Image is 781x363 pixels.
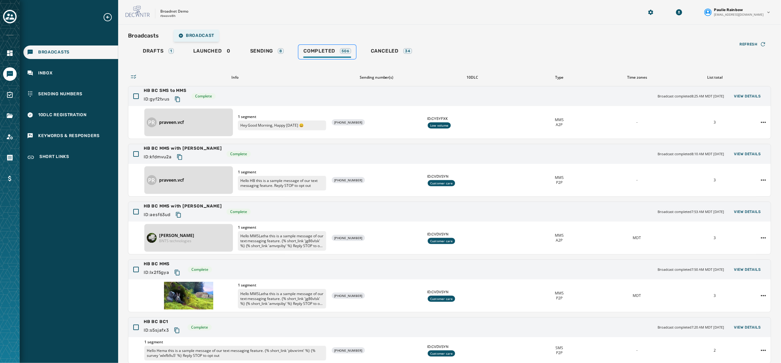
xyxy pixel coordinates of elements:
[729,323,766,332] button: View Details
[601,120,674,125] div: -
[366,45,417,59] a: Canceled34
[38,70,53,76] span: Inbox
[428,122,451,128] div: Low volume
[735,39,771,49] button: Refresh
[679,75,751,80] div: List total
[238,225,326,230] span: 1 segment
[427,344,518,349] span: ID: CVDVSYN
[332,119,365,125] div: [PHONE_NUMBER]
[159,239,230,243] p: BNTS technologies
[678,235,751,240] div: 3
[194,48,230,58] div: 0
[191,267,208,272] span: Complete
[245,45,289,59] a: Sending8
[169,48,174,54] div: 1
[658,152,724,157] span: Broadcast completed 8:10 AM MDT [DATE]
[23,66,118,80] a: Navigate to Inbox
[174,30,219,42] button: Broadcast
[144,96,170,102] span: ID: gyf2tvus
[159,232,230,239] p: [PERSON_NAME]
[427,174,518,179] span: ID: CVDVSYN
[427,75,518,80] div: 10DLC
[3,46,17,60] a: Navigate to Home
[555,117,564,122] span: MMS
[729,207,766,216] button: View Details
[3,130,17,144] a: Navigate to Account
[331,75,422,80] div: Sending number(s)
[678,178,751,183] div: 3
[23,129,118,143] a: Navigate to Keywords & Responders
[144,319,182,325] span: HB BC BC1
[714,12,764,17] span: [EMAIL_ADDRESS][DOMAIN_NAME]
[427,116,518,121] span: ID: CY5YFXK
[238,114,326,119] span: 1 segment
[658,267,724,272] span: Broadcast completed 7:50 AM MDT [DATE]
[734,209,761,214] span: View Details
[178,33,214,38] span: Broadcast
[555,175,564,180] span: MMS
[555,345,563,350] span: SMS
[556,296,563,301] span: P2P
[38,49,70,55] span: Broadcasts
[3,88,17,102] a: Navigate to Surveys
[172,267,183,278] button: Copy text to clipboard
[759,233,768,243] button: HB BC MMS with Vcard action menu
[171,325,182,336] button: Copy text to clipboard
[734,152,761,156] span: View Details
[601,235,674,240] div: MDT
[230,152,247,156] span: Complete
[173,209,184,220] button: Copy text to clipboard
[194,48,222,54] span: Launched
[172,94,183,105] button: Copy text to clipboard
[740,42,758,47] span: Refresh
[238,231,326,251] p: Hello MMSLatha this is a sample message of our text messaging feature. {% short_link 'jg86vlsk' %...
[674,7,685,18] button: Download Menu
[144,346,326,361] p: Hello Hema this is a sample message of our text messaging feature. {% short_link 'pbvxrimt' %} {%...
[103,12,118,22] button: Expand sub nav menu
[601,293,674,298] div: MDT
[144,88,186,94] span: HB BC SMS to MMS
[144,212,170,218] span: ID: aesf63ud
[303,48,335,54] span: Completed
[144,327,169,333] span: ID: s5sjafx3
[164,282,213,310] img: Thumbnail
[729,150,766,158] button: View Details
[238,120,326,130] p: Hey Good Morning, Happy [DATE] 😀
[556,238,563,243] span: A2P
[148,176,155,184] span: PR
[144,203,222,209] span: HB BC MMS with [PERSON_NAME]
[3,109,17,123] a: Navigate to Files
[148,118,155,127] span: PR
[556,180,563,185] span: P2P
[238,170,326,175] span: 1 segment
[555,291,564,296] span: MMS
[174,152,185,163] button: Copy text to clipboard
[3,67,17,81] a: Navigate to Messaging
[759,345,768,355] button: HB BC BC1 action menu
[555,233,564,238] span: MMS
[144,261,183,267] span: HB BC MMS
[729,265,766,274] button: View Details
[3,172,17,185] a: Navigate to Billing
[143,48,164,54] span: Drafts
[658,94,724,99] span: Broadcast completed 8:25 AM MDT [DATE]
[601,178,674,183] div: -
[601,348,674,353] div: -
[759,175,768,185] button: HB BC MMS with Vcard action menu
[23,45,118,59] a: Navigate to Broadcasts
[3,10,17,23] button: Toggle account select drawer
[147,233,157,243] img: Latha Bojji
[332,347,365,353] div: [PHONE_NUMBER]
[250,48,273,54] span: Sending
[144,75,326,80] div: Info
[678,348,751,353] div: 2
[734,94,761,99] span: View Details
[332,235,365,241] div: [PHONE_NUMBER]
[556,350,563,355] span: P2P
[39,154,69,161] span: Short Links
[298,45,356,59] a: Completed506
[144,340,326,345] span: 1 segment
[427,290,518,294] span: ID: CVDVSYN
[159,177,230,183] p: praveen.vcf
[191,325,208,330] span: Complete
